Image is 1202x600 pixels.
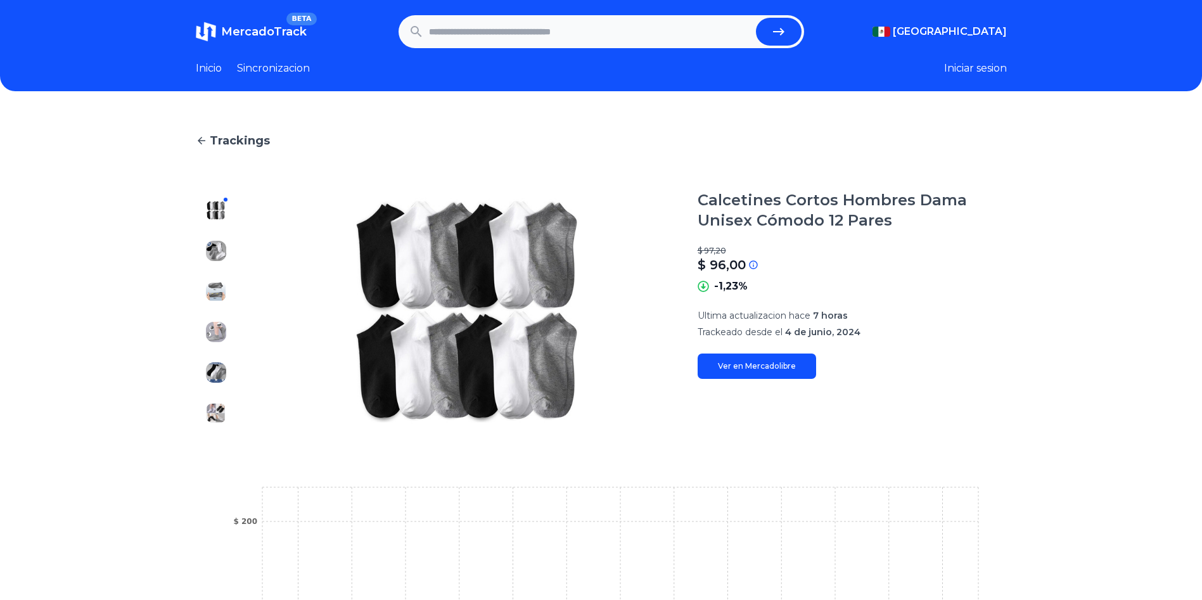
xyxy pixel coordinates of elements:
a: Trackings [196,132,1007,150]
span: 4 de junio, 2024 [785,326,860,338]
span: [GEOGRAPHIC_DATA] [893,24,1007,39]
img: Calcetines Cortos Hombres Dama Unisex Cómodo 12 Pares [262,190,672,433]
img: Mexico [873,27,890,37]
img: Calcetines Cortos Hombres Dama Unisex Cómodo 12 Pares [206,281,226,302]
span: MercadoTrack [221,25,307,39]
img: Calcetines Cortos Hombres Dama Unisex Cómodo 12 Pares [206,362,226,383]
tspan: $ 200 [233,517,257,526]
span: BETA [286,13,316,25]
h1: Calcetines Cortos Hombres Dama Unisex Cómodo 12 Pares [698,190,1007,231]
a: Inicio [196,61,222,76]
img: Calcetines Cortos Hombres Dama Unisex Cómodo 12 Pares [206,403,226,423]
img: Calcetines Cortos Hombres Dama Unisex Cómodo 12 Pares [206,200,226,220]
img: Calcetines Cortos Hombres Dama Unisex Cómodo 12 Pares [206,322,226,342]
span: Trackings [210,132,270,150]
img: MercadoTrack [196,22,216,42]
span: 7 horas [813,310,848,321]
p: -1,23% [714,279,748,294]
a: Ver en Mercadolibre [698,354,816,379]
span: Ultima actualizacion hace [698,310,810,321]
button: [GEOGRAPHIC_DATA] [873,24,1007,39]
p: $ 96,00 [698,256,746,274]
p: $ 97,20 [698,246,1007,256]
a: MercadoTrackBETA [196,22,307,42]
a: Sincronizacion [237,61,310,76]
span: Trackeado desde el [698,326,783,338]
img: Calcetines Cortos Hombres Dama Unisex Cómodo 12 Pares [206,241,226,261]
button: Iniciar sesion [944,61,1007,76]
